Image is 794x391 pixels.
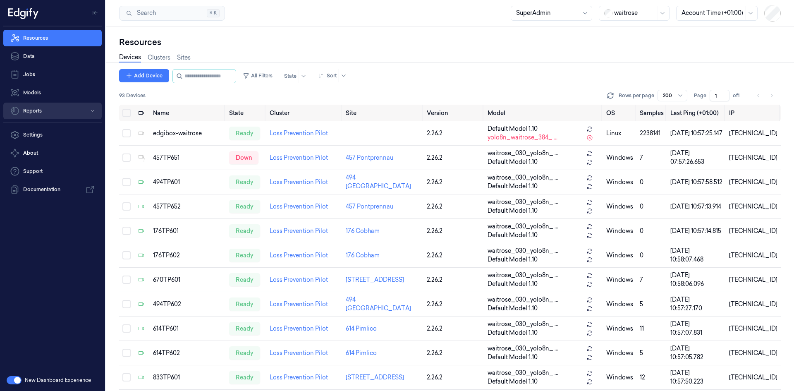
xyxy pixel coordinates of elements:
[122,373,131,381] button: Select row
[640,227,664,235] div: 0
[606,129,633,138] p: linux
[729,349,777,357] div: [TECHNICAL_ID]
[427,349,481,357] div: 2.26.2
[488,377,538,386] span: Default Model 1.10
[729,178,777,187] div: [TECHNICAL_ID]
[606,227,633,235] p: windows
[3,103,102,119] button: Reports
[427,154,481,162] div: 2.26.2
[670,320,722,337] div: [DATE] 10:57:07.831
[488,280,538,288] span: Default Model 1.10
[729,154,777,162] div: [TECHNICAL_ID]
[270,130,328,137] a: Loss Prevention Pilot
[119,36,781,48] div: Resources
[488,295,558,304] span: waitrose_030_yolo8n_ ...
[270,349,328,357] a: Loss Prevention Pilot
[346,227,380,235] a: 176 Cobham
[640,349,664,357] div: 5
[346,276,404,283] a: [STREET_ADDRESS]
[3,48,102,65] a: Data
[229,297,260,311] div: ready
[153,276,222,284] div: 670TP601
[119,69,169,82] button: Add Device
[726,105,781,121] th: IP
[122,276,131,284] button: Select row
[640,129,664,138] div: 2238141
[177,53,191,62] a: Sites
[270,300,328,308] a: Loss Prevention Pilot
[603,105,636,121] th: OS
[606,373,633,382] p: windows
[226,105,266,121] th: State
[640,202,664,211] div: 0
[729,324,777,333] div: [TECHNICAL_ID]
[346,252,380,259] a: 176 Cobham
[729,251,777,260] div: [TECHNICAL_ID]
[153,227,222,235] div: 176TP601
[270,203,328,210] a: Loss Prevention Pilot
[670,202,722,211] div: [DATE] 10:57:13.914
[153,129,222,138] div: edgibox-waitrose
[3,145,102,161] button: About
[670,344,722,362] div: [DATE] 10:57:05.782
[270,178,328,186] a: Loss Prevention Pilot
[670,369,722,386] div: [DATE] 10:57:50.223
[346,349,377,357] a: 614 Pimlico
[636,105,667,121] th: Samples
[427,227,481,235] div: 2.26.2
[606,178,633,187] p: windows
[488,231,538,240] span: Default Model 1.10
[488,173,558,182] span: waitrose_030_yolo8n_ ...
[606,202,633,211] p: windows
[346,374,404,381] a: [STREET_ADDRESS]
[122,178,131,186] button: Select row
[427,324,481,333] div: 2.26.2
[3,84,102,101] a: Models
[342,105,423,121] th: Site
[122,324,131,333] button: Select row
[3,163,102,180] a: Support
[153,349,222,357] div: 614TP602
[488,222,558,231] span: waitrose_030_yolo8n_ ...
[119,92,146,99] span: 93 Devices
[488,158,538,166] span: Default Model 1.10
[153,251,222,260] div: 176TP602
[640,324,664,333] div: 11
[229,175,260,189] div: ready
[606,349,633,357] p: windows
[229,346,260,360] div: ready
[134,9,156,17] span: Search
[153,154,222,162] div: 457TP651
[670,178,722,187] div: [DATE] 10:57:58.512
[270,276,328,283] a: Loss Prevention Pilot
[229,151,258,164] div: down
[640,300,664,309] div: 5
[670,149,722,166] div: [DATE] 07:57:26.653
[729,227,777,235] div: [TECHNICAL_ID]
[346,203,393,210] a: 457 Pontprennau
[3,30,102,46] a: Resources
[150,105,226,121] th: Name
[148,53,170,62] a: Clusters
[729,129,777,138] div: [TECHNICAL_ID]
[729,373,777,382] div: [TECHNICAL_ID]
[606,300,633,309] p: windows
[753,90,777,101] nav: pagination
[606,251,633,260] p: windows
[229,224,260,237] div: ready
[122,251,131,259] button: Select row
[640,154,664,162] div: 7
[488,304,538,313] span: Default Model 1.10
[606,154,633,162] p: windows
[153,300,222,309] div: 494TP602
[488,125,538,133] span: Default Model 1.10
[3,181,102,198] a: Documentation
[270,154,328,161] a: Loss Prevention Pilot
[346,154,393,161] a: 457 Pontprennau
[488,149,558,158] span: waitrose_030_yolo8n_ ...
[670,227,722,235] div: [DATE] 10:57:14.815
[427,129,481,138] div: 2.26.2
[606,324,633,333] p: windows
[270,227,328,235] a: Loss Prevention Pilot
[229,322,260,335] div: ready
